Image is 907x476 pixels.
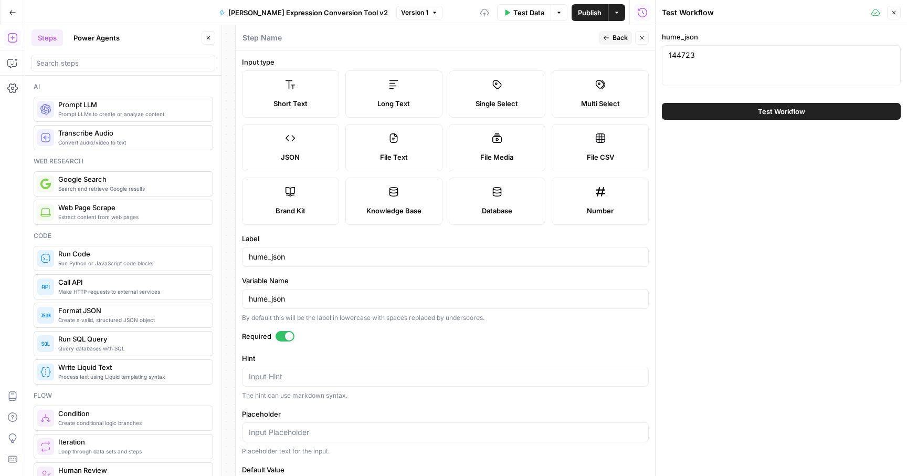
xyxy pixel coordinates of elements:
[249,252,642,262] input: Input Label
[213,4,394,21] button: [PERSON_NAME] Expression Conversion Tool v2
[58,447,204,456] span: Loop through data sets and steps
[58,213,204,221] span: Extract content from web pages
[242,275,649,286] label: Variable Name
[58,174,204,184] span: Google Search
[476,98,518,109] span: Single Select
[613,33,628,43] span: Back
[242,409,649,419] label: Placeholder
[242,447,649,456] div: Placeholder text for the input.
[669,50,894,60] textarea: 144723
[242,353,649,364] label: Hint
[58,99,204,110] span: Prompt LLM
[58,437,204,447] span: Iteration
[58,334,204,344] span: Run SQL Query
[58,362,204,372] span: Write Liquid Text
[58,128,204,138] span: Transcribe Audio
[242,331,649,342] label: Required
[662,32,901,42] label: hume_json
[58,419,204,427] span: Create conditional logic branches
[58,408,204,419] span: Condition
[58,287,204,296] span: Make HTTP requests to external services
[58,249,204,259] span: Run Code
[249,294,642,304] input: hume_json
[276,205,305,216] span: Brand Kit
[587,205,614,216] span: Number
[58,344,204,353] span: Query databases with SQL
[58,372,204,381] span: Process text using Liquid templating syntax
[396,6,442,19] button: Version 1
[58,184,204,193] span: Search and retrieve Google results
[578,7,602,18] span: Publish
[482,205,512,216] span: Database
[242,57,649,67] label: Input type
[242,313,649,323] div: By default this will be the label in lowercase with spaces replaced by underscores.
[34,82,213,91] div: Ai
[36,58,210,68] input: Search steps
[242,464,649,475] label: Default Value
[58,202,204,213] span: Web Page Scrape
[34,157,213,166] div: Web research
[58,305,204,316] span: Format JSON
[228,7,388,18] span: [PERSON_NAME] Expression Conversion Tool v2
[31,29,63,46] button: Steps
[480,152,513,162] span: File Media
[377,98,410,109] span: Long Text
[513,7,544,18] span: Test Data
[497,4,551,21] button: Test Data
[58,316,204,324] span: Create a valid, structured JSON object
[599,31,632,45] button: Back
[58,259,204,267] span: Run Python or JavaScript code blocks
[249,427,642,438] input: Input Placeholder
[401,8,428,17] span: Version 1
[366,205,421,216] span: Knowledge Base
[662,103,901,120] button: Test Workflow
[67,29,126,46] button: Power Agents
[58,110,204,118] span: Prompt LLMs to create or analyze content
[58,465,204,475] span: Human Review
[242,391,649,400] div: The hint can use markdown syntax.
[34,231,213,241] div: Code
[281,152,300,162] span: JSON
[242,233,649,244] label: Label
[581,98,620,109] span: Multi Select
[58,138,204,147] span: Convert audio/video to text
[380,152,408,162] span: File Text
[758,106,805,117] span: Test Workflow
[572,4,608,21] button: Publish
[273,98,308,109] span: Short Text
[587,152,614,162] span: File CSV
[58,277,204,287] span: Call API
[34,391,213,400] div: Flow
